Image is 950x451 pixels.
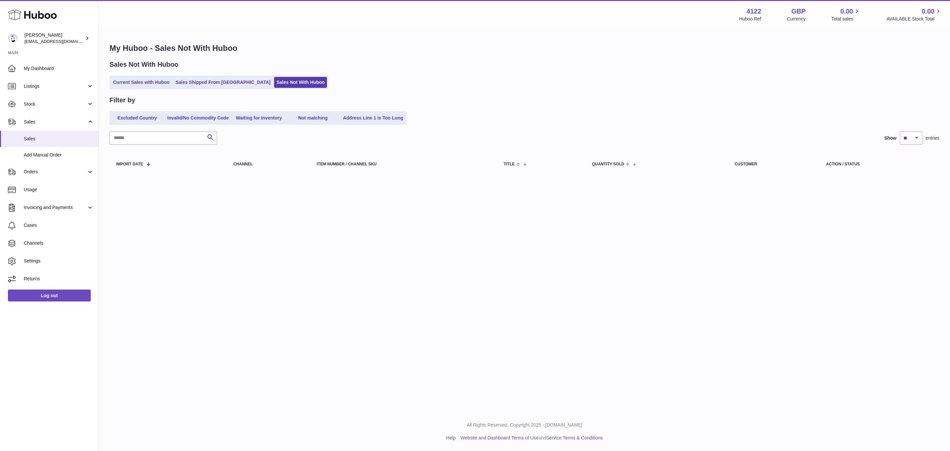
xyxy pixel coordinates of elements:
[274,77,327,88] a: Sales Not With Huboo
[24,83,87,89] span: Listings
[24,276,94,282] span: Returns
[24,32,84,45] div: [PERSON_NAME]
[460,435,538,440] a: Website and Dashboard Terms of Use
[111,113,164,123] a: Excluded Country
[24,187,94,193] span: Usage
[165,113,231,123] a: Invalid/No Commodity Code
[831,16,861,22] span: Total sales
[458,435,603,441] li: and
[24,136,94,142] span: Sales
[287,113,339,123] a: Not matching
[110,96,135,105] h2: Filter by
[104,422,945,428] p: All Rights Reserved. Copyright 2025 - [DOMAIN_NAME]
[884,135,897,141] label: Show
[886,7,942,22] a: 0.00 AVAILABLE Stock Total
[504,162,515,166] span: Title
[24,119,87,125] span: Sales
[8,33,18,43] img: internalAdmin-4122@internal.huboo.com
[24,39,97,44] span: [EMAIL_ADDRESS][DOMAIN_NAME]
[791,7,806,16] strong: GBP
[926,135,939,141] span: entries
[735,162,813,166] div: Customer
[110,60,178,69] h2: Sales Not With Huboo
[110,43,939,53] h1: My Huboo - Sales Not With Huboo
[24,169,87,175] span: Orders
[24,152,94,158] span: Add Manual Order
[739,16,761,22] div: Huboo Ref
[111,77,172,88] a: Current Sales with Huboo
[24,65,94,72] span: My Dashboard
[746,7,761,16] strong: 4122
[922,7,934,16] span: 0.00
[24,258,94,264] span: Settings
[831,7,861,22] a: 0.00 Total sales
[8,290,91,301] a: Log out
[24,222,94,228] span: Cases
[234,162,303,166] div: Channel
[116,162,143,166] span: Import date
[787,16,806,22] div: Currency
[446,435,456,440] a: Help
[886,16,942,22] span: AVAILABLE Stock Total
[840,7,853,16] span: 0.00
[341,113,406,123] a: Address Line 1 is Too Long
[592,162,624,166] span: Quantity Sold
[826,162,933,166] div: Action / Status
[546,435,603,440] a: Service Terms & Conditions
[24,204,87,211] span: Invoicing and Payments
[24,240,94,246] span: Channels
[173,77,273,88] a: Sales Shipped From [GEOGRAPHIC_DATA]
[233,113,285,123] a: Waiting for Inventory
[317,162,491,166] div: Item Number / Channel SKU
[24,101,87,107] span: Stock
